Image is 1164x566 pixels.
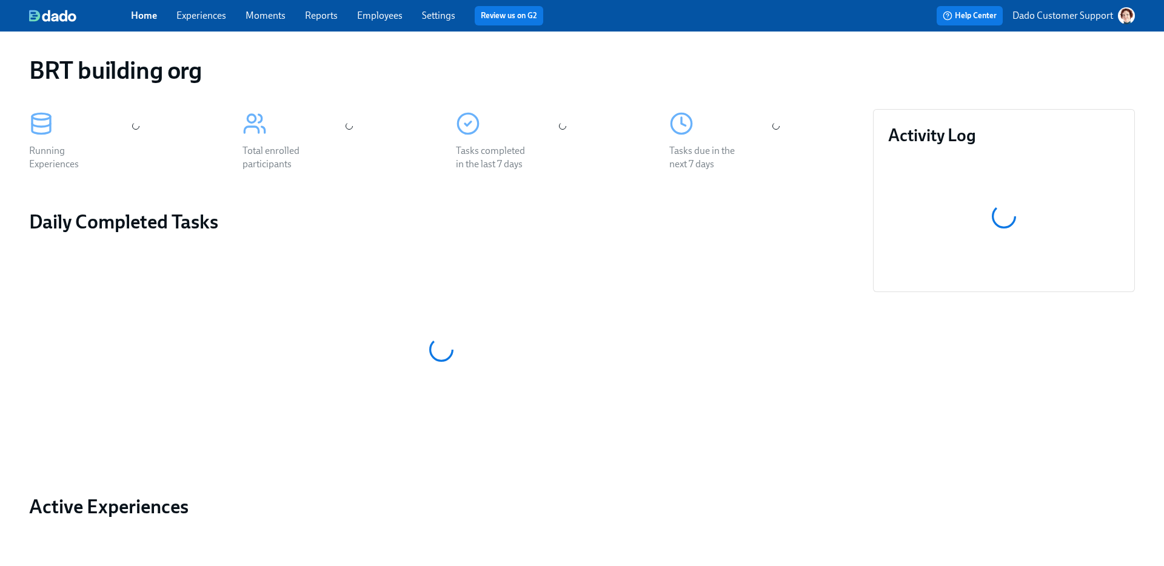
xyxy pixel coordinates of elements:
button: Help Center [937,6,1003,25]
img: dado [29,10,76,22]
a: Employees [357,10,403,21]
h3: Activity Log [888,124,1120,146]
p: Dado Customer Support [1012,9,1113,22]
div: Total enrolled participants [242,144,320,171]
a: Review us on G2 [481,10,537,22]
button: Review us on G2 [475,6,543,25]
img: AATXAJw-nxTkv1ws5kLOi-TQIsf862R-bs_0p3UQSuGH=s96-c [1118,7,1135,24]
a: Settings [422,10,455,21]
h1: BRT building org [29,56,202,85]
div: Running Experiences [29,144,107,171]
div: Tasks due in the next 7 days [669,144,747,171]
h2: Daily Completed Tasks [29,210,854,234]
button: Dado Customer Support [1012,7,1135,24]
a: dado [29,10,131,22]
div: Tasks completed in the last 7 days [456,144,533,171]
a: Experiences [176,10,226,21]
a: Active Experiences [29,494,854,519]
span: Help Center [943,10,997,22]
a: Moments [246,10,286,21]
a: Home [131,10,157,21]
a: Reports [305,10,338,21]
